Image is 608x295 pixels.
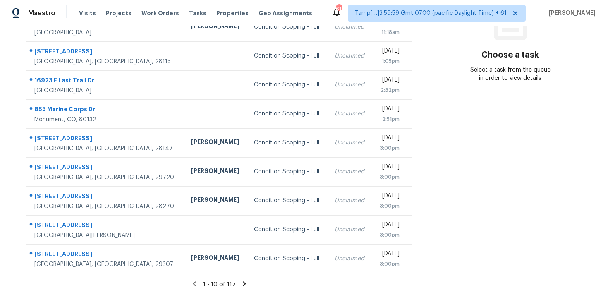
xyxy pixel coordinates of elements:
[335,254,366,263] div: Unclaimed
[34,76,178,86] div: 16923 E Last Trail Dr
[335,110,366,118] div: Unclaimed
[34,202,178,211] div: [GEOGRAPHIC_DATA], [GEOGRAPHIC_DATA], 28270
[336,5,342,13] div: 610
[191,22,241,32] div: [PERSON_NAME]
[191,254,241,264] div: [PERSON_NAME]
[378,76,399,86] div: [DATE]
[546,9,596,17] span: [PERSON_NAME]
[378,173,399,181] div: 3:00pm
[34,47,178,58] div: [STREET_ADDRESS]
[378,86,399,94] div: 2:32pm
[34,105,178,115] div: 855 Marine Corps Dr
[34,173,178,182] div: [GEOGRAPHIC_DATA], [GEOGRAPHIC_DATA], 29720
[254,254,321,263] div: Condition Scoping - Full
[254,197,321,205] div: Condition Scoping - Full
[34,144,178,153] div: [GEOGRAPHIC_DATA], [GEOGRAPHIC_DATA], 28147
[34,29,178,37] div: [GEOGRAPHIC_DATA]
[34,192,178,202] div: [STREET_ADDRESS]
[335,139,366,147] div: Unclaimed
[259,9,312,17] span: Geo Assignments
[34,134,178,144] div: [STREET_ADDRESS]
[79,9,96,17] span: Visits
[191,138,241,148] div: [PERSON_NAME]
[34,231,178,240] div: [GEOGRAPHIC_DATA][PERSON_NAME]
[378,134,399,144] div: [DATE]
[106,9,132,17] span: Projects
[28,9,55,17] span: Maestro
[378,28,399,36] div: 11:18am
[34,86,178,95] div: [GEOGRAPHIC_DATA]
[34,250,178,260] div: [STREET_ADDRESS]
[34,163,178,173] div: [STREET_ADDRESS]
[335,197,366,205] div: Unclaimed
[378,202,399,210] div: 3:00pm
[335,168,366,176] div: Unclaimed
[34,221,178,231] div: [STREET_ADDRESS]
[378,249,399,260] div: [DATE]
[481,51,539,59] h3: Choose a task
[254,139,321,147] div: Condition Scoping - Full
[378,115,399,123] div: 2:51pm
[254,52,321,60] div: Condition Scoping - Full
[335,52,366,60] div: Unclaimed
[34,260,178,269] div: [GEOGRAPHIC_DATA], [GEOGRAPHIC_DATA], 29307
[254,23,321,31] div: Condition Scoping - Full
[335,225,366,234] div: Unclaimed
[254,81,321,89] div: Condition Scoping - Full
[378,144,399,152] div: 3:00pm
[378,192,399,202] div: [DATE]
[191,196,241,206] div: [PERSON_NAME]
[378,221,399,231] div: [DATE]
[468,66,553,82] div: Select a task from the queue in order to view details
[378,231,399,239] div: 3:00pm
[378,57,399,65] div: 1:05pm
[216,9,249,17] span: Properties
[203,282,236,288] span: 1 - 10 of 117
[378,163,399,173] div: [DATE]
[378,105,399,115] div: [DATE]
[378,260,399,268] div: 3:00pm
[34,58,178,66] div: [GEOGRAPHIC_DATA], [GEOGRAPHIC_DATA], 28115
[34,115,178,124] div: Monument, CO, 80132
[191,167,241,177] div: [PERSON_NAME]
[254,225,321,234] div: Condition Scoping - Full
[335,23,366,31] div: Unclaimed
[254,110,321,118] div: Condition Scoping - Full
[254,168,321,176] div: Condition Scoping - Full
[335,81,366,89] div: Unclaimed
[141,9,179,17] span: Work Orders
[378,47,399,57] div: [DATE]
[189,10,206,16] span: Tasks
[355,9,507,17] span: Tamp[…]3:59:59 Gmt 0700 (pacific Daylight Time) + 61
